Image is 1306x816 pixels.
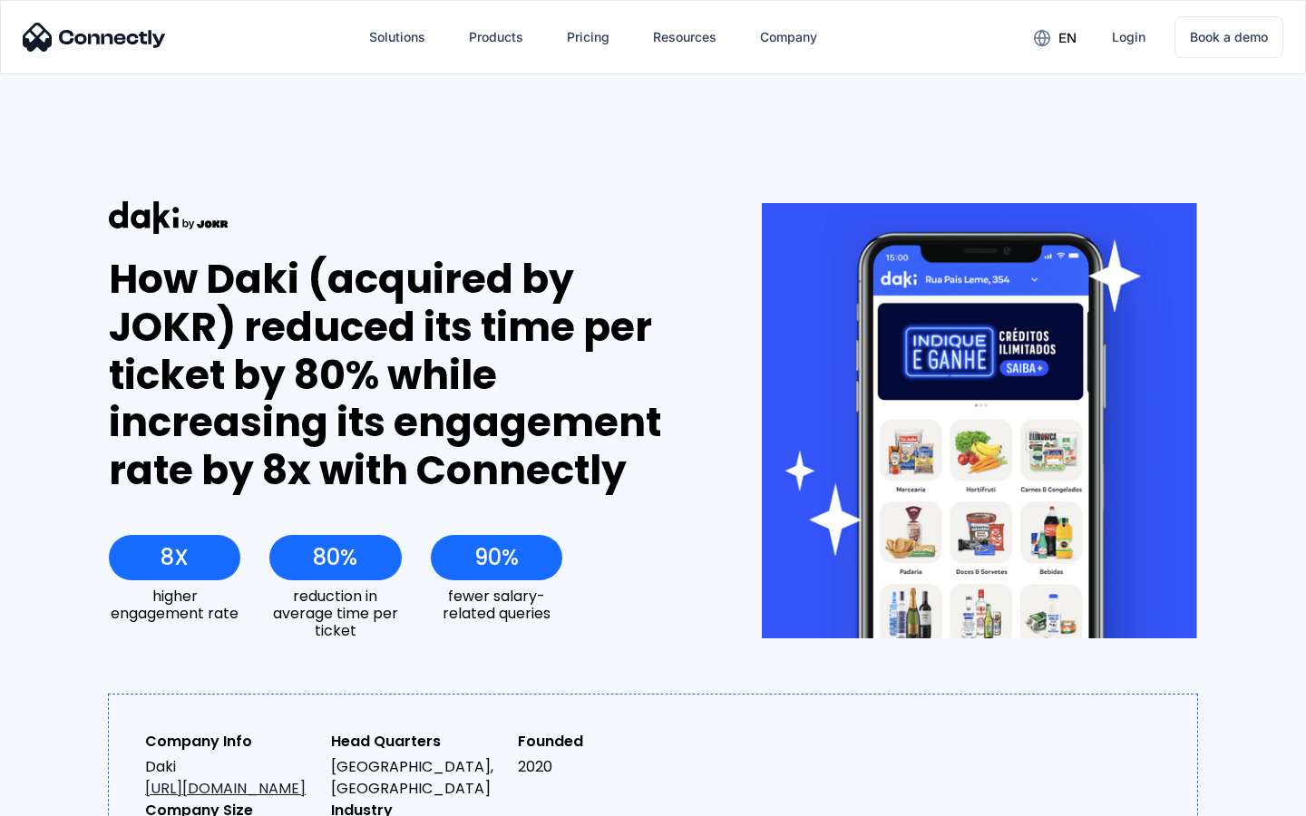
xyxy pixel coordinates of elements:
div: Login [1112,24,1145,50]
div: Products [469,24,523,50]
div: Head Quarters [331,731,502,753]
div: en [1058,25,1077,51]
div: Solutions [369,24,425,50]
div: Resources [653,24,716,50]
a: Pricing [552,15,624,59]
div: [GEOGRAPHIC_DATA], [GEOGRAPHIC_DATA] [331,756,502,800]
div: 90% [474,545,519,570]
a: [URL][DOMAIN_NAME] [145,778,306,799]
div: Pricing [567,24,609,50]
div: 80% [313,545,357,570]
a: Book a demo [1174,16,1283,58]
img: Connectly Logo [23,23,166,52]
div: 2020 [518,756,689,778]
div: reduction in average time per ticket [269,588,401,640]
div: Daki [145,756,317,800]
div: Founded [518,731,689,753]
div: higher engagement rate [109,588,240,622]
div: Company Info [145,731,317,753]
div: 8X [161,545,189,570]
div: fewer salary-related queries [431,588,562,622]
div: How Daki (acquired by JOKR) reduced its time per ticket by 80% while increasing its engagement ra... [109,256,696,495]
a: Login [1097,15,1160,59]
div: Company [760,24,817,50]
